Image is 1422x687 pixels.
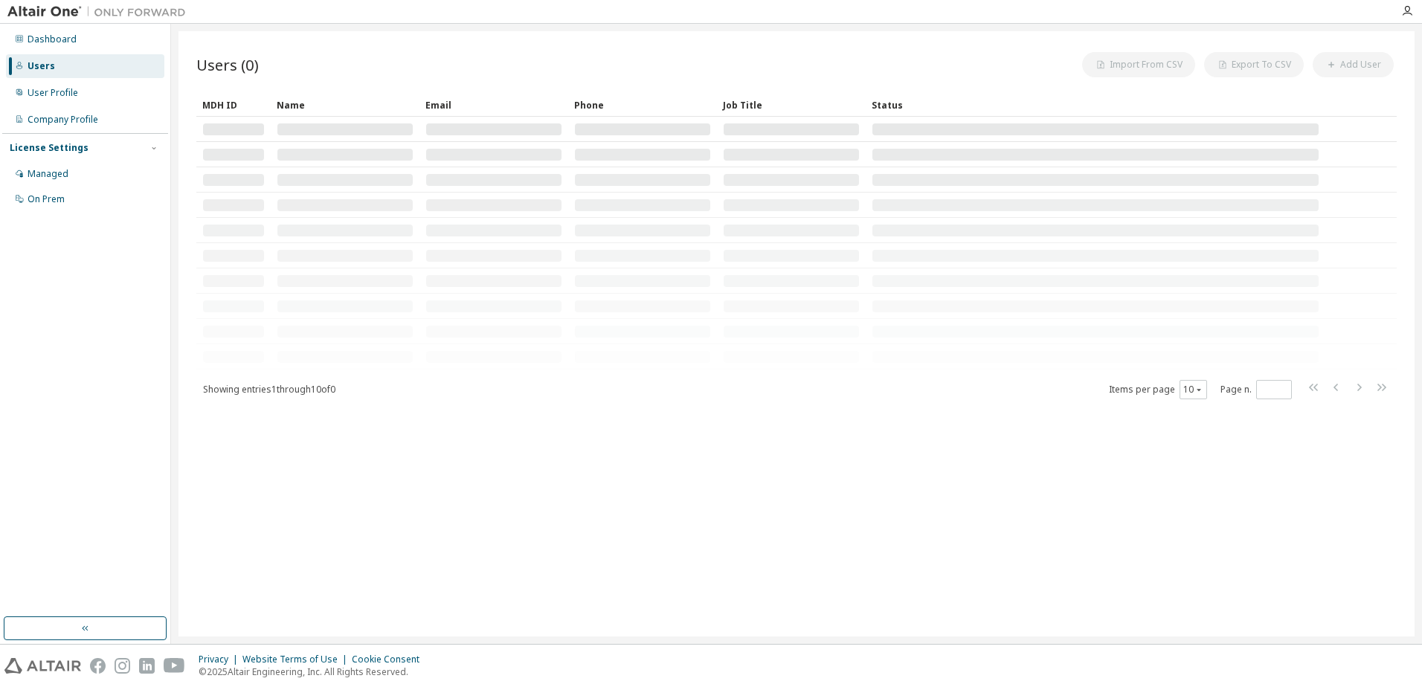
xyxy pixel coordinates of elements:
div: Dashboard [28,33,77,45]
div: Company Profile [28,114,98,126]
img: altair_logo.svg [4,658,81,674]
div: MDH ID [202,93,265,117]
p: © 2025 Altair Engineering, Inc. All Rights Reserved. [199,665,428,678]
span: Items per page [1109,380,1207,399]
div: License Settings [10,142,89,154]
div: Email [425,93,562,117]
div: Website Terms of Use [242,654,352,665]
button: Import From CSV [1082,52,1195,77]
img: Altair One [7,4,193,19]
div: Privacy [199,654,242,665]
div: User Profile [28,87,78,99]
div: Phone [574,93,711,117]
button: Add User [1313,52,1394,77]
span: Users (0) [196,54,259,75]
button: 10 [1183,384,1203,396]
img: facebook.svg [90,658,106,674]
span: Showing entries 1 through 10 of 0 [203,383,335,396]
div: On Prem [28,193,65,205]
div: Status [872,93,1319,117]
div: Job Title [723,93,860,117]
span: Page n. [1220,380,1292,399]
img: linkedin.svg [139,658,155,674]
button: Export To CSV [1204,52,1304,77]
div: Cookie Consent [352,654,428,665]
img: instagram.svg [115,658,130,674]
img: youtube.svg [164,658,185,674]
div: Managed [28,168,68,180]
div: Name [277,93,414,117]
div: Users [28,60,55,72]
